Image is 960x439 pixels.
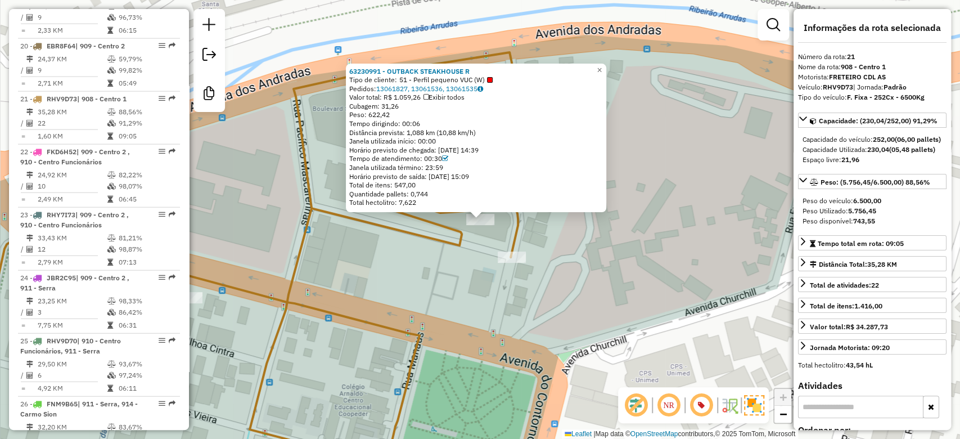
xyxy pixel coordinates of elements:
[20,42,125,50] span: 20 -
[803,155,942,165] div: Espaço livre:
[107,67,116,74] i: % de utilização da cubagem
[75,42,125,50] span: | 909 - Centro 2
[798,130,947,169] div: Capacidade: (230,04/252,00) 91,29%
[159,95,165,102] em: Opções
[20,131,26,142] td: =
[118,78,175,89] td: 05:49
[20,12,26,23] td: /
[37,307,107,318] td: 3
[169,211,175,218] em: Rota exportada
[895,135,941,144] strong: (06,00 pallets)
[37,422,107,433] td: 32,20 KM
[798,113,947,128] a: Capacidade: (230,04/252,00) 91,29%
[349,163,603,172] div: Janela utilizada término: 23:59
[26,67,33,74] i: Total de Atividades
[349,137,603,146] div: Janela utilizada início: 00:00
[349,146,603,155] div: Horário previsto de chegada: [DATE] 14:39
[20,337,121,355] span: 25 -
[107,183,116,190] i: % de utilização da cubagem
[20,400,138,418] span: 26 -
[349,84,603,93] div: Pedidos:
[26,309,33,316] i: Total de Atividades
[829,73,886,81] strong: FRETEIRO CDL AS
[798,62,947,72] div: Nome da rota:
[107,133,113,140] i: Tempo total em rota
[118,65,175,76] td: 99,82%
[349,93,603,102] div: Valor total: R$ 1.059,26
[198,14,220,39] a: Nova sessão e pesquisa
[349,119,603,128] div: Tempo dirigindo: 00:06
[630,430,678,438] a: OpenStreetMap
[349,67,470,75] a: 63230991 - OUTBACK STEAKHOUSE R
[20,194,26,205] td: =
[798,256,947,271] a: Distância Total:35,28 KM
[107,109,116,115] i: % de utilização do peso
[107,196,113,203] i: Tempo total em rota
[803,216,942,226] div: Peso disponível:
[841,155,859,164] strong: 21,96
[37,370,107,381] td: 6
[169,274,175,281] em: Rota exportada
[720,396,738,414] img: Fluxo de ruas
[118,232,175,244] td: 81,21%
[37,65,107,76] td: 9
[26,120,33,127] i: Total de Atividades
[20,210,129,229] span: | 909 - Centro 2 , 910 - Centro Funcionários
[159,274,165,281] em: Opções
[779,407,787,421] span: −
[873,135,895,144] strong: 252,00
[37,131,107,142] td: 1,60 KM
[107,80,113,87] i: Tempo total em rota
[37,78,107,89] td: 2,71 KM
[399,75,493,84] span: 51 - Perfil pequeno VUC (W)
[853,83,907,91] span: | Jornada:
[853,217,875,225] strong: 743,55
[118,53,175,65] td: 59,79%
[20,383,26,394] td: =
[26,109,33,115] i: Distância Total
[107,120,116,127] i: % de utilização da cubagem
[118,131,175,142] td: 09:05
[198,43,220,69] a: Exportar sessão
[774,389,791,406] a: Zoom in
[847,93,925,101] strong: F. Fixa - 252Cx - 6500Kg
[477,86,483,92] i: Observações
[26,372,33,379] i: Total de Atividades
[20,274,129,292] span: | 909 - Centro 2 , 911 - Serra
[823,83,853,91] strong: RHV9D73
[20,320,26,331] td: =
[37,12,107,23] td: 9
[798,174,947,189] a: Peso: (5.756,45/6.500,00) 88,56%
[349,75,603,84] div: Tipo de cliente:
[20,274,129,292] span: 24 -
[798,23,947,33] h4: Informações da rota selecionada
[20,181,26,192] td: /
[20,257,26,268] td: =
[803,135,942,145] div: Capacidade do veículo:
[169,148,175,155] em: Rota exportada
[26,298,33,304] i: Distância Total
[26,14,33,21] i: Total de Atividades
[798,360,947,370] div: Total hectolitro:
[798,319,947,334] a: Valor total:R$ 34.287,73
[376,84,483,93] a: 13061827, 13061536, 13061535
[26,235,33,241] i: Distância Total
[798,380,947,391] h4: Atividades
[107,56,116,62] i: % de utilização do peso
[798,423,947,437] label: Ordenar por:
[169,42,175,49] em: Rota exportada
[107,298,116,304] i: % de utilização do peso
[107,309,116,316] i: % de utilização da cubagem
[20,307,26,318] td: /
[810,301,882,311] div: Total de itens:
[47,210,75,219] span: RHY7I73
[798,92,947,102] div: Tipo do veículo:
[803,145,942,155] div: Capacidade Utilizada:
[847,52,855,61] strong: 21
[349,172,603,181] div: Horário previsto de saída: [DATE] 15:09
[597,65,602,75] span: ×
[349,110,390,119] span: Peso: 622,42
[118,169,175,181] td: 82,22%
[107,424,116,431] i: % de utilização do peso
